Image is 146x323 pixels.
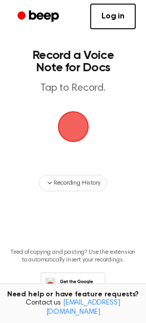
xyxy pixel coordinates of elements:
[6,299,140,317] span: Contact us
[90,4,136,29] a: Log in
[8,249,138,264] p: Tired of copying and pasting? Use the extension to automatically insert your recordings.
[18,82,128,95] p: Tap to Record.
[10,7,68,27] a: Beep
[39,175,107,191] button: Recording History
[18,49,128,74] h1: Record a Voice Note for Docs
[54,178,100,188] span: Recording History
[46,299,120,316] a: [EMAIL_ADDRESS][DOMAIN_NAME]
[58,111,89,142] img: Beep Logo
